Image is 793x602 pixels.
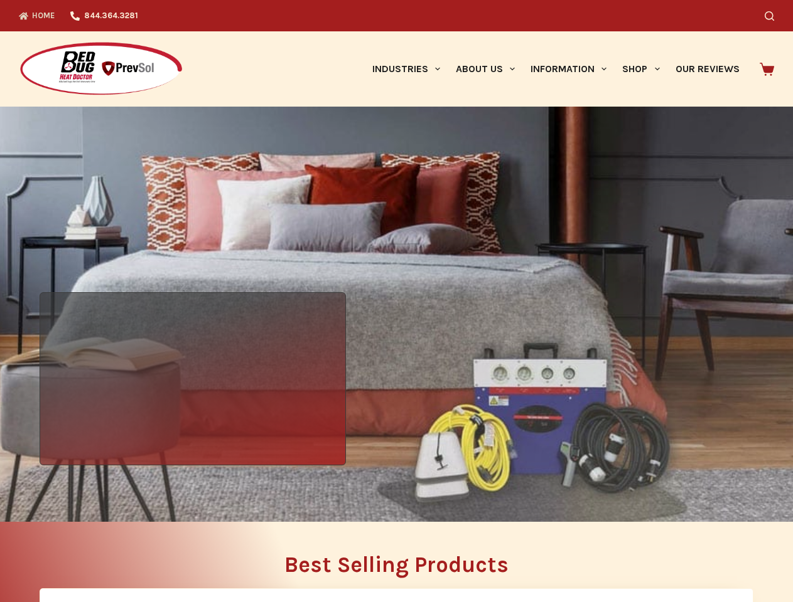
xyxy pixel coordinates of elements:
[523,31,615,107] a: Information
[364,31,747,107] nav: Primary
[448,31,522,107] a: About Us
[667,31,747,107] a: Our Reviews
[765,11,774,21] button: Search
[40,554,753,576] h2: Best Selling Products
[364,31,448,107] a: Industries
[19,41,183,97] img: Prevsol/Bed Bug Heat Doctor
[615,31,667,107] a: Shop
